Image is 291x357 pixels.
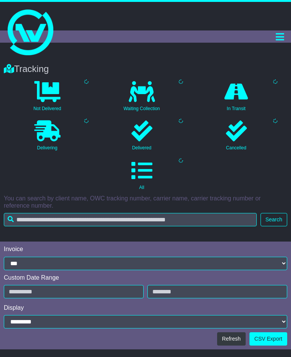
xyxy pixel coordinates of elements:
[4,195,287,209] p: You can search by client name, OWC tracking number, carrier name, carrier tracking number or refe...
[193,118,280,153] a: Cancelled
[249,332,287,346] a: CSV Export
[217,332,246,346] button: Refresh
[4,245,287,253] div: Invoice
[4,118,91,153] a: Delivering
[98,118,185,153] a: Delivered
[4,304,287,311] div: Display
[4,78,91,114] a: Not Delivered
[98,78,185,114] a: Waiting Collection
[193,78,280,114] a: In Transit
[98,157,185,193] a: All
[4,274,287,281] div: Custom Date Range
[261,213,287,226] button: Search
[272,30,287,43] button: Toggle navigation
